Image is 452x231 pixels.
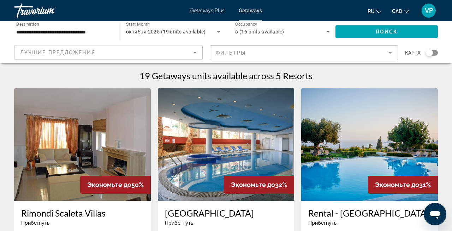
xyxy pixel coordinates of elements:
[158,88,295,201] img: S191O01X.jpg
[126,22,150,27] span: Start Month
[87,181,131,188] span: Экономьте до
[224,176,294,194] div: 32%
[392,6,409,16] button: Change currency
[21,220,49,226] span: Прибегнуть
[14,88,151,201] img: ii_rnv1.jpg
[139,70,313,81] h1: 19 Getaways units available across 5 Resorts
[375,181,419,188] span: Экономьте до
[420,3,438,18] button: User Menu
[235,29,284,35] span: 6 (16 units available)
[308,208,431,218] a: Rental - [GEOGRAPHIC_DATA]
[235,22,257,27] span: Occupancy
[20,48,197,57] mat-select: Sort by
[165,208,287,218] a: [GEOGRAPHIC_DATA]
[392,8,402,14] span: CAD
[21,208,144,218] a: Rimondi Scaleta Villas
[231,181,275,188] span: Экономьте до
[190,8,225,13] a: Getaways Plus
[301,88,438,201] img: RL79O01X.jpg
[335,25,438,38] button: Поиск
[16,21,39,26] span: Destination
[210,45,398,61] button: Filter
[425,7,433,14] span: VP
[368,6,381,16] button: Change language
[14,1,85,20] a: Travorium
[239,8,262,13] a: Getaways
[368,176,438,194] div: 31%
[80,176,151,194] div: 50%
[376,29,398,35] span: Поиск
[368,8,375,14] span: ru
[405,48,421,58] span: карта
[126,29,206,35] span: октября 2025 (19 units available)
[20,50,95,55] span: Лучшие предложения
[424,203,446,225] iframe: Кнопка для запуску вікна повідомлень
[308,220,337,226] span: Прибегнуть
[165,220,193,226] span: Прибегнуть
